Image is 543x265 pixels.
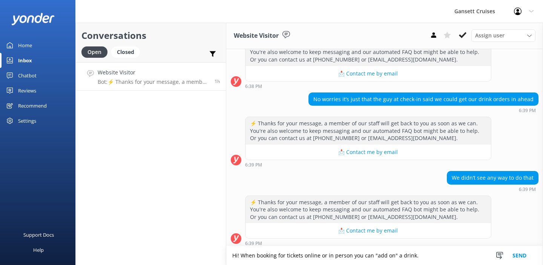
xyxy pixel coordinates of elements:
[111,48,144,56] a: Closed
[18,98,47,113] div: Recommend
[98,68,209,77] h4: Website Visitor
[111,46,140,58] div: Closed
[98,79,209,85] p: Bot: ⚡ Thanks for your message, a member of our staff will get back to you as soon as we can. You...
[81,28,220,43] h2: Conversations
[245,196,491,223] div: ⚡ Thanks for your message, a member of our staff will get back to you as soon as we can. You're a...
[81,46,107,58] div: Open
[245,240,491,246] div: Aug 28 2025 06:39pm (UTC -04:00) America/New_York
[234,31,279,41] h3: Website Visitor
[33,242,44,257] div: Help
[309,93,538,106] div: No worries it’s just that the guy at check-in said we could get our drink orders in ahead
[18,83,36,98] div: Reviews
[11,13,55,25] img: yonder-white-logo.png
[18,113,36,128] div: Settings
[226,246,543,265] textarea: Hi! When booking for tickets online or in person you can "add on" a drink.
[447,171,538,184] div: We didn’t see any way to do that
[245,39,491,66] div: ⚡ Thanks for your message, a member of our staff will get back to you as soon as we can. You're a...
[245,145,491,160] button: 📩 Contact me by email
[18,68,37,83] div: Chatbot
[245,84,262,89] strong: 6:38 PM
[505,246,534,265] button: Send
[245,66,491,81] button: 📩 Contact me by email
[245,223,491,238] button: 📩 Contact me by email
[245,162,491,167] div: Aug 28 2025 06:39pm (UTC -04:00) America/New_York
[245,83,491,89] div: Aug 28 2025 06:38pm (UTC -04:00) America/New_York
[76,62,226,91] a: Website VisitorBot:⚡ Thanks for your message, a member of our staff will get back to you as soon ...
[519,108,536,113] strong: 6:39 PM
[18,53,32,68] div: Inbox
[245,241,262,246] strong: 6:39 PM
[23,227,54,242] div: Support Docs
[215,78,220,85] span: Aug 28 2025 06:39pm (UTC -04:00) America/New_York
[447,186,538,192] div: Aug 28 2025 06:39pm (UTC -04:00) America/New_York
[18,38,32,53] div: Home
[308,108,538,113] div: Aug 28 2025 06:39pm (UTC -04:00) America/New_York
[471,29,535,42] div: Assign User
[245,163,262,167] strong: 6:39 PM
[475,31,505,40] span: Assign user
[245,117,491,145] div: ⚡ Thanks for your message, a member of our staff will get back to you as soon as we can. You're a...
[519,187,536,192] strong: 6:39 PM
[81,48,111,56] a: Open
